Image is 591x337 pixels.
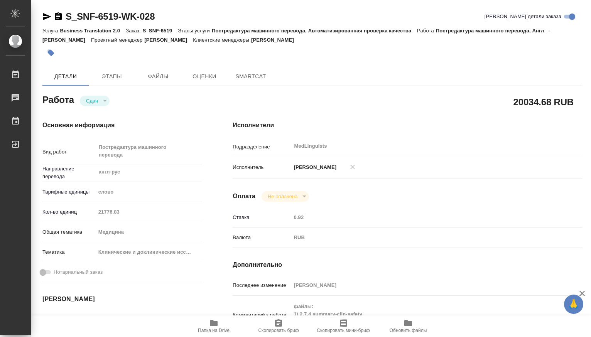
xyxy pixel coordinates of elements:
[140,72,177,81] span: Файлы
[233,163,291,171] p: Исполнитель
[80,96,110,106] div: Сдан
[258,328,299,333] span: Скопировать бриф
[485,13,561,20] span: [PERSON_NAME] детали заказа
[291,163,336,171] p: [PERSON_NAME]
[291,212,553,223] input: Пустое поле
[42,295,202,304] h4: [PERSON_NAME]
[47,72,84,81] span: Детали
[84,98,100,104] button: Сдан
[42,208,96,216] p: Кол-во единиц
[390,328,427,333] span: Обновить файлы
[262,191,309,202] div: Сдан
[291,280,553,291] input: Пустое поле
[42,121,202,130] h4: Основная информация
[96,185,202,199] div: слово
[42,28,60,34] p: Услуга
[144,37,193,43] p: [PERSON_NAME]
[54,268,103,276] span: Нотариальный заказ
[42,92,74,106] h2: Работа
[126,28,142,34] p: Заказ:
[233,281,291,289] p: Последнее изменение
[513,95,574,108] h2: 20034.68 RUB
[96,226,202,239] div: Медицина
[96,314,163,325] input: Пустое поле
[417,28,436,34] p: Работа
[42,44,59,61] button: Добавить тэг
[54,12,63,21] button: Скопировать ссылку
[178,28,212,34] p: Этапы услуги
[93,72,130,81] span: Этапы
[233,311,291,319] p: Комментарий к работе
[193,37,251,43] p: Клиентские менеджеры
[251,37,300,43] p: [PERSON_NAME]
[265,193,300,200] button: Не оплачена
[564,295,583,314] button: 🙏
[42,165,96,180] p: Направление перевода
[317,328,370,333] span: Скопировать мини-бриф
[233,234,291,241] p: Валюта
[311,315,376,337] button: Скопировать мини-бриф
[186,72,223,81] span: Оценки
[233,260,583,270] h4: Дополнительно
[60,28,126,34] p: Business Translation 2.0
[232,72,269,81] span: SmartCat
[42,228,96,236] p: Общая тематика
[143,28,178,34] p: S_SNF-6519
[42,248,96,256] p: Тематика
[91,37,144,43] p: Проектный менеджер
[291,231,553,244] div: RUB
[96,206,202,217] input: Пустое поле
[246,315,311,337] button: Скопировать бриф
[212,28,417,34] p: Постредактура машинного перевода, Автоматизированная проверка качества
[96,246,202,259] div: Клинические и доклинические исследования
[567,296,580,312] span: 🙏
[376,315,441,337] button: Обновить файлы
[291,300,553,329] textarea: файлы: 1) 2.7.4 summary-clin-safety 2) 2.7.3 summary-clin-efficacy
[198,328,230,333] span: Папка на Drive
[233,192,255,201] h4: Оплата
[181,315,246,337] button: Папка на Drive
[233,121,583,130] h4: Исполнители
[233,214,291,221] p: Ставка
[233,143,291,151] p: Подразделение
[66,11,155,22] a: S_SNF-6519-WK-028
[42,12,52,21] button: Скопировать ссылку для ЯМессенджера
[42,188,96,196] p: Тарифные единицы
[42,148,96,156] p: Вид работ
